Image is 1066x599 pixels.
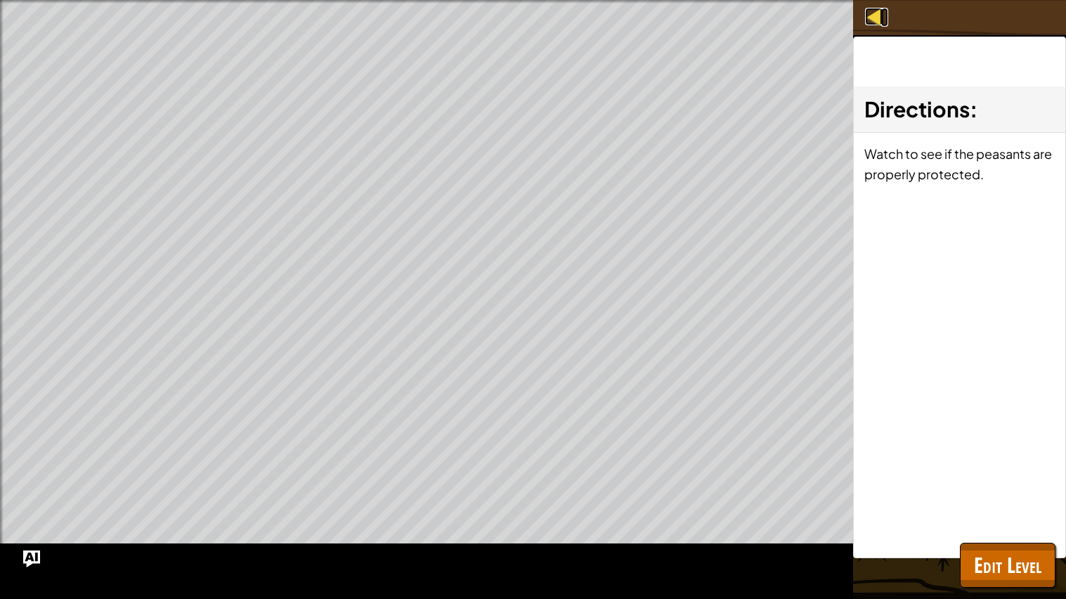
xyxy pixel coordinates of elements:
button: Edit Level [960,543,1055,588]
button: Ask AI [23,550,40,567]
p: Watch to see if the peasants are properly protected. [864,143,1055,184]
span: Edit Level [974,550,1041,579]
span: Directions [864,96,970,122]
h3: : [864,94,1055,125]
